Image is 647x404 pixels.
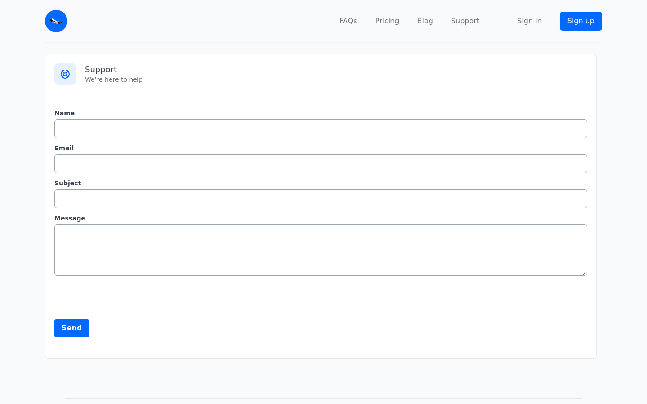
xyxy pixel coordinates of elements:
a: Sign up [560,12,602,31]
a: FAQs [339,16,357,26]
h3: Support [85,64,587,75]
a: Support [451,16,479,26]
button: Send [54,319,89,337]
label: Name [54,109,587,118]
a: Blog [417,16,433,26]
img: Email Monster [45,10,67,32]
p: We're here to help [85,75,587,84]
iframe: reCAPTCHA [54,279,191,314]
label: Subject [54,179,587,188]
label: Message [54,214,587,223]
a: Sign in [517,16,542,26]
label: Email [54,144,587,153]
a: Pricing [375,16,399,26]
